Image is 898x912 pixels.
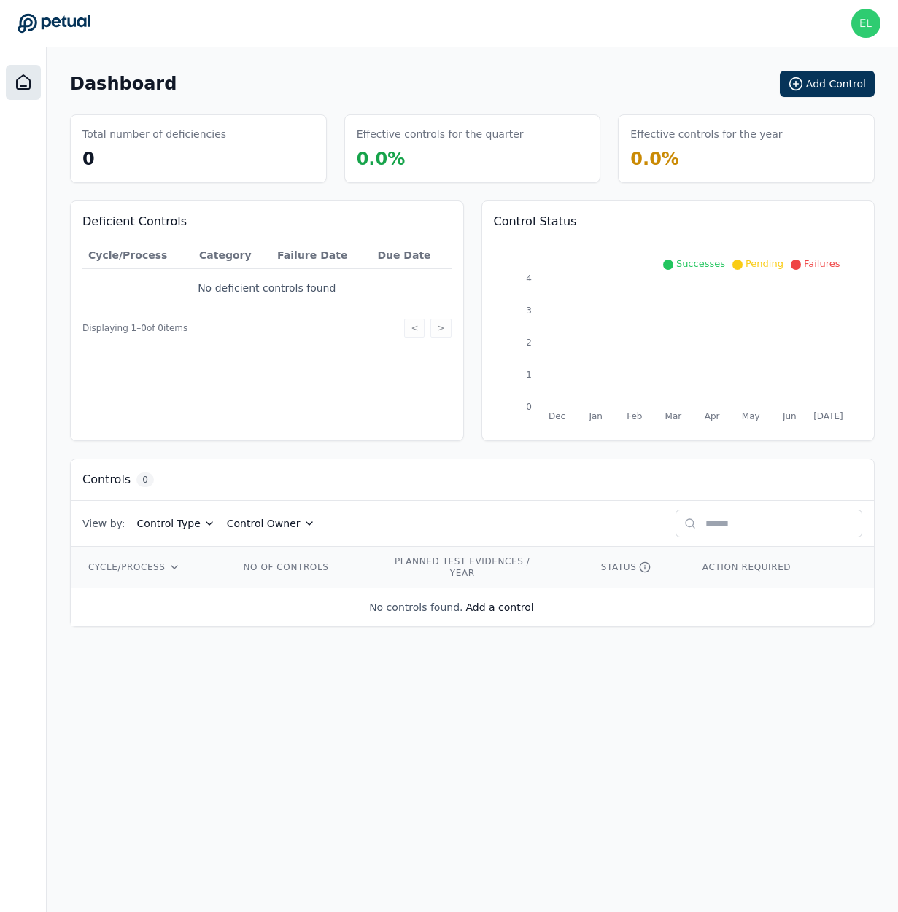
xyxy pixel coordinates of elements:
img: eliot+upstart@petual.ai [851,9,880,38]
td: No deficient controls found [82,269,452,308]
th: Category [193,242,271,269]
button: Control Type [137,516,215,531]
tspan: 0 [526,402,532,412]
span: Displaying 1– 0 of 0 items [82,322,187,334]
th: Due Date [371,242,451,269]
tspan: Apr [704,411,719,421]
h1: Dashboard [70,72,177,96]
button: Add a control [465,600,533,615]
div: CYCLE/PROCESS [88,561,204,573]
th: Cycle/Process [82,242,193,269]
h3: Control Status [494,213,863,230]
span: View by: [82,516,125,531]
button: < [404,319,425,338]
h3: Effective controls for the year [630,127,782,141]
tspan: [DATE] [813,411,843,421]
a: Go to Dashboard [18,13,90,34]
tspan: 4 [526,273,532,284]
tspan: Mar [665,411,681,421]
h3: Effective controls for the quarter [357,127,524,141]
th: ACTION REQUIRED [685,547,832,588]
tspan: 1 [526,370,532,380]
span: 0.0 % [357,149,406,169]
tspan: 2 [526,338,532,348]
a: Dashboard [6,65,41,100]
div: STATUS [601,561,667,573]
tspan: Jun [781,411,796,421]
div: PLANNED TEST EVIDENCES / YEAR [392,556,533,579]
span: Pending [746,258,783,269]
tspan: Feb [627,411,642,421]
button: Control Owner [227,516,315,531]
div: NO OF CONTROLS [239,561,333,573]
div: No controls found. [369,600,462,615]
h3: Deficient Controls [82,213,452,230]
span: Successes [676,258,725,269]
button: Add Control [780,71,875,97]
h3: Total number of deficiencies [82,127,226,141]
tspan: May [741,411,759,421]
span: 0 [82,149,95,169]
button: > [430,319,451,338]
tspan: Dec [548,411,565,421]
tspan: Jan [588,411,603,421]
h3: Controls [82,471,131,488]
tspan: 3 [526,305,532,316]
span: Failures [804,258,840,269]
span: 0 [136,472,154,487]
span: 0.0 % [630,149,679,169]
th: Failure Date [271,242,371,269]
